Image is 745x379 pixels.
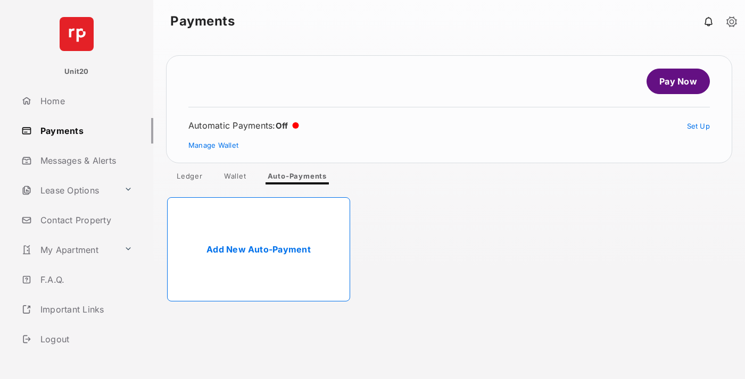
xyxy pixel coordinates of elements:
[168,172,211,184] a: Ledger
[17,237,120,263] a: My Apartment
[216,172,255,184] a: Wallet
[64,66,89,77] p: Unit20
[188,120,299,131] div: Automatic Payments :
[17,267,153,292] a: F.A.Q.
[17,118,153,144] a: Payments
[687,122,710,130] a: Set Up
[17,207,153,233] a: Contact Property
[276,121,288,131] span: Off
[60,17,94,51] img: svg+xml;base64,PHN2ZyB4bWxucz0iaHR0cDovL3d3dy53My5vcmcvMjAwMC9zdmciIHdpZHRoPSI2NCIgaGVpZ2h0PSI2NC...
[188,141,238,149] a: Manage Wallet
[17,148,153,173] a: Messages & Alerts
[259,172,335,184] a: Auto-Payments
[17,88,153,114] a: Home
[17,297,137,322] a: Important Links
[167,197,350,301] a: Add New Auto-Payment
[17,326,153,352] a: Logout
[170,15,235,28] strong: Payments
[17,178,120,203] a: Lease Options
